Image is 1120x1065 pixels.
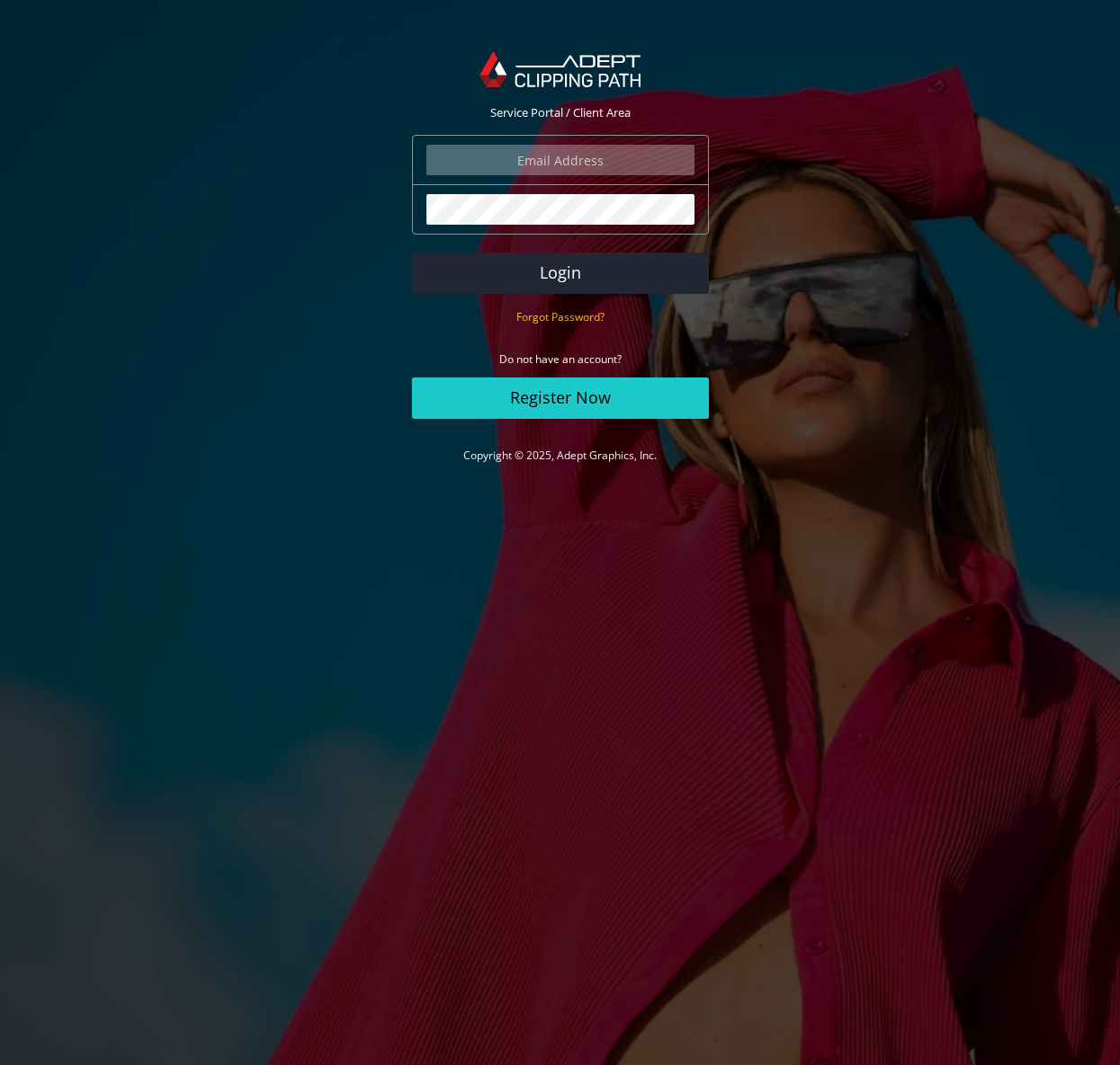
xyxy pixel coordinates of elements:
img: Adept Graphics [479,51,641,87]
a: Copyright © 2025, Adept Graphics, Inc. [463,448,657,463]
small: Do not have an account? [499,351,622,367]
span: Service Portal / Client Area [490,104,631,120]
a: Forgot Password? [516,308,605,324]
a: Register Now [412,377,709,419]
input: Email Address [426,145,694,175]
small: Forgot Password? [516,309,605,324]
button: Login [412,253,709,294]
